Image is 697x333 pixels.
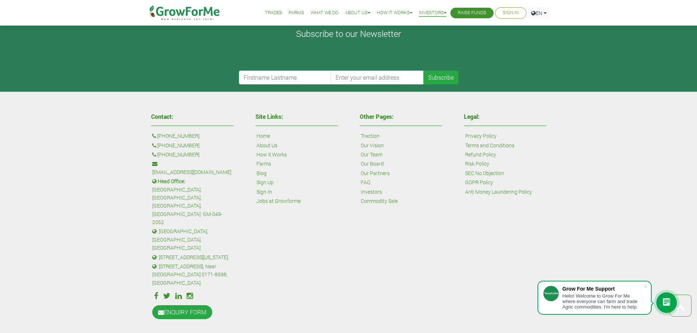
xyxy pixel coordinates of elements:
a: Jobs at Growforme [256,197,301,205]
a: How it Works [256,151,287,159]
button: Subscribe [423,71,458,84]
a: What We Do [311,9,338,17]
b: Head Office: [158,178,185,185]
a: [EMAIL_ADDRESS][DOMAIN_NAME] [152,168,231,176]
h4: Other Pages: [360,114,442,120]
a: Refund Policy [465,151,496,159]
a: Investors [419,9,446,17]
a: Blog [256,169,267,177]
a: About Us [345,9,370,17]
a: [PHONE_NUMBER] [157,132,199,140]
a: [PHONE_NUMBER] [157,141,199,150]
h4: Contact: [151,114,233,120]
iframe: reCAPTCHA [239,42,350,71]
a: SEC No Objection [465,169,504,177]
a: Sign In [503,9,519,17]
p: : [GEOGRAPHIC_DATA], [GEOGRAPHIC_DATA], [GEOGRAPHIC_DATA] [152,227,232,252]
a: Raise Funds [458,9,486,17]
a: Sign In [256,188,272,196]
p: : [152,160,232,176]
a: Our Vision [361,141,384,150]
a: EN [528,7,550,19]
a: FAQ [361,178,370,186]
a: Home [256,132,270,140]
p: : [STREET_ADDRESS], Near [GEOGRAPHIC_DATA] 0171-8598, [GEOGRAPHIC_DATA]. [152,262,232,287]
a: Anti Money Laundering Policy [465,188,532,196]
input: Enter your email address [331,71,424,84]
a: ENQUIRY FORM [152,305,212,319]
a: Terms and Conditions [465,141,514,150]
h4: Subscribe to our Newsletter [9,29,688,39]
a: Risk Policy [465,160,489,168]
p: : [152,141,232,150]
a: GDPR Policy [465,178,493,186]
div: Hello! Welcome to Grow For Me where everyone can farm and trade Agric commodities. I'm here to help. [562,293,644,310]
a: Privacy Policy [465,132,496,140]
a: [PHONE_NUMBER] [157,151,199,159]
a: About Us [256,141,277,150]
a: Our Team [361,151,382,159]
h4: Site Links: [255,114,338,120]
a: Commodity Sale [361,197,398,205]
a: Our Board [361,160,384,168]
a: Our Partners [361,169,390,177]
p: : [STREET_ADDRESS][US_STATE]. [152,253,232,261]
p: : [GEOGRAPHIC_DATA], [GEOGRAPHIC_DATA], [GEOGRAPHIC_DATA], [GEOGRAPHIC_DATA]. GM-049-2052 [152,177,232,226]
a: Investors [361,188,382,196]
a: How it Works [377,9,412,17]
p: : [152,132,232,140]
a: Farms [256,160,271,168]
input: Firstname Lastname [239,71,332,84]
a: Trades [265,9,282,17]
a: Farms [289,9,304,17]
h4: Legal: [464,114,546,120]
p: : [152,151,232,159]
a: Sign Up [256,178,274,186]
div: Grow For Me Support [562,286,644,292]
a: Traction [361,132,379,140]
